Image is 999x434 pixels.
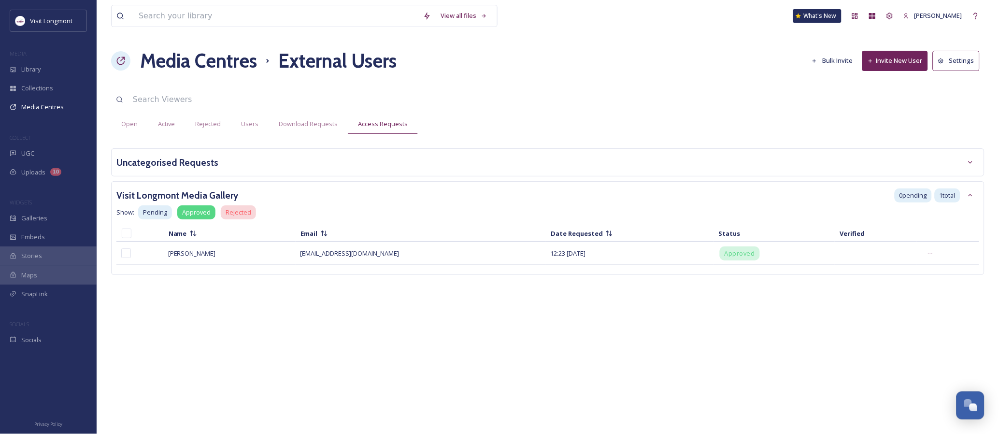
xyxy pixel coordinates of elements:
[862,51,928,71] button: Invite New User
[158,119,175,129] span: Active
[21,289,48,299] span: SnapLink
[134,5,418,27] input: Search your library
[940,191,956,200] span: 1 total
[296,227,545,241] td: Sort ascending
[140,46,257,75] a: Media Centres
[21,65,41,74] span: Library
[50,168,61,176] div: 10
[719,229,741,238] span: Status
[807,51,863,70] a: Bulk Invite
[21,214,47,223] span: Galleries
[899,6,967,25] a: [PERSON_NAME]
[725,249,755,258] span: Approved
[21,102,64,112] span: Media Centres
[116,208,134,217] span: Show:
[143,208,167,217] span: Pending
[10,50,27,57] span: MEDIA
[21,335,42,345] span: Socials
[933,51,980,71] button: Settings
[546,227,713,241] td: Sort ascending
[278,46,397,75] h1: External Users
[15,16,25,26] img: longmont.jpg
[195,119,221,129] span: Rejected
[10,320,29,328] span: SOCIALS
[807,51,858,70] button: Bulk Invite
[358,119,408,129] span: Access Requests
[436,6,492,25] a: View all files
[933,51,985,71] a: Settings
[128,89,353,110] input: Search Viewers
[551,229,603,238] span: Date Requested
[21,251,42,260] span: Stories
[21,232,45,242] span: Embeds
[116,188,238,203] h3: Visit Longmont Media Gallery
[914,11,962,20] span: [PERSON_NAME]
[10,134,30,141] span: COLLECT
[168,249,216,258] span: [PERSON_NAME]
[956,391,985,420] button: Open Chat
[21,168,45,177] span: Uploads
[121,119,138,129] span: Open
[899,191,927,200] span: 0 pending
[30,16,72,25] span: Visit Longmont
[10,199,32,206] span: WIDGETS
[116,156,218,170] h3: Uncategorised Requests
[34,418,62,429] a: Privacy Policy
[164,227,295,241] td: Sort ascending
[550,249,585,258] span: 12:23 [DATE]
[241,119,258,129] span: Users
[301,229,318,238] span: Email
[226,208,251,217] span: Rejected
[169,229,187,238] span: Name
[840,229,865,238] span: Verified
[793,9,842,23] a: What's New
[182,208,211,217] span: Approved
[21,271,37,280] span: Maps
[34,421,62,427] span: Privacy Policy
[279,119,338,129] span: Download Requests
[300,249,400,258] span: [EMAIL_ADDRESS][DOMAIN_NAME]
[21,149,34,158] span: UGC
[21,84,53,93] span: Collections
